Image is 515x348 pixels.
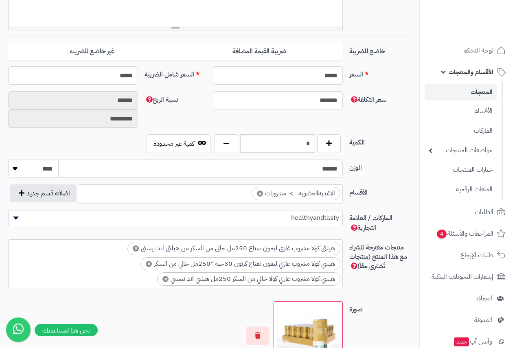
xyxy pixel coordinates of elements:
a: الملفات الرقمية [425,181,497,198]
a: مواصفات المنتجات [425,142,497,159]
button: اضافة قسم جديد [10,184,77,202]
li: هيلثي كولا مشروب غازي كولا خالي من السكر 250مل هيلثي اند تيستي [157,272,340,286]
span: × [146,261,152,267]
a: المدونة [425,310,510,330]
span: سعر التكلفة [349,95,386,105]
label: غير خاضع للضريبه [8,43,175,60]
label: الكمية [346,134,414,147]
img: logo-2.png [460,16,507,33]
span: لوحة التحكم [463,45,493,56]
li: الاغذيةالعضوية > مشروبات [252,187,340,200]
span: طلبات الإرجاع [460,250,493,261]
a: المنتجات [425,84,497,101]
label: الأقسام [346,184,414,197]
span: 4 [436,229,447,239]
span: إشعارات التحويلات البنكية [432,271,493,282]
a: خيارات المنتجات [425,161,497,179]
a: طلبات الإرجاع [425,245,510,265]
a: الأقسام [425,103,497,120]
a: الطلبات [425,202,510,222]
span: وآتس آب [453,336,492,347]
label: خاضع للضريبة [346,43,414,56]
span: نسبة الربح [145,95,178,105]
span: الماركات / العلامة التجارية [349,213,392,233]
li: هيلثي كولا مشروب غازي ليمون نعناع 250مل خالي من السكر من هيلثي اند تيستي [127,242,340,255]
a: لوحة التحكم [425,41,510,60]
span: العملاء [476,293,492,304]
label: ضريبة القيمة المضافة [175,43,343,60]
span: الأقسام والمنتجات [449,66,493,78]
a: المراجعات والأسئلة4 [425,224,510,243]
span: healthyandtasty [9,212,342,224]
span: × [162,276,169,282]
label: الوزن [346,160,414,173]
span: × [257,190,263,197]
a: العملاء [425,289,510,308]
span: المراجعات والأسئلة [436,228,493,239]
span: × [133,245,139,252]
span: منتجات مقترحة للشراء مع هذا المنتج (منتجات تُشترى معًا) [349,243,407,271]
li: هيلثي كولا مشروب غازي ليمون نعناع كرتون 30حبه *250مل خالي من السكر [140,257,340,271]
a: الماركات [425,122,497,140]
label: السعر شامل الضريبة [141,66,210,79]
span: healthyandtasty [8,210,343,226]
a: إشعارات التحويلات البنكية [425,267,510,287]
label: صورة [346,301,414,314]
label: السعر [346,66,414,79]
span: جديد [454,337,469,346]
span: المدونة [474,314,492,326]
span: الطلبات [475,206,493,218]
